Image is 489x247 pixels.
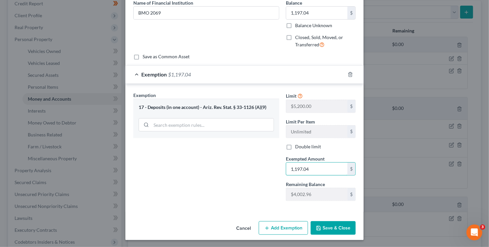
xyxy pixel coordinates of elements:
label: Limit Per Item [286,118,315,125]
span: Limit [286,93,296,99]
span: $1,197.04 [168,71,191,77]
span: Closed, Sold, Moved, or Transferred [295,34,343,47]
label: Double limit [295,143,321,150]
input: 0.00 [286,7,347,19]
div: $ [347,188,355,201]
div: 17 - Deposits (in one account) - Ariz. Rev. Stat. § 33-1126 (A)(9) [139,104,274,111]
span: 3 [480,224,485,230]
button: Cancel [231,222,256,235]
div: $ [347,163,355,175]
input: 0.00 [286,163,347,175]
span: Exempted Amount [286,156,325,162]
label: Remaining Balance [286,181,325,188]
input: -- [286,100,347,113]
input: Enter name... [134,7,279,19]
button: Save & Close [311,221,356,235]
iframe: Intercom live chat [467,224,482,240]
input: Search exemption rules... [151,119,274,131]
div: $ [347,100,355,113]
span: Exemption [133,92,156,98]
input: -- [286,125,347,138]
input: -- [286,188,347,201]
div: $ [347,125,355,138]
button: Add Exemption [259,221,308,235]
label: Save as Common Asset [143,53,190,60]
label: Balance Unknown [295,22,332,29]
span: Exemption [141,71,167,77]
div: $ [347,7,355,19]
